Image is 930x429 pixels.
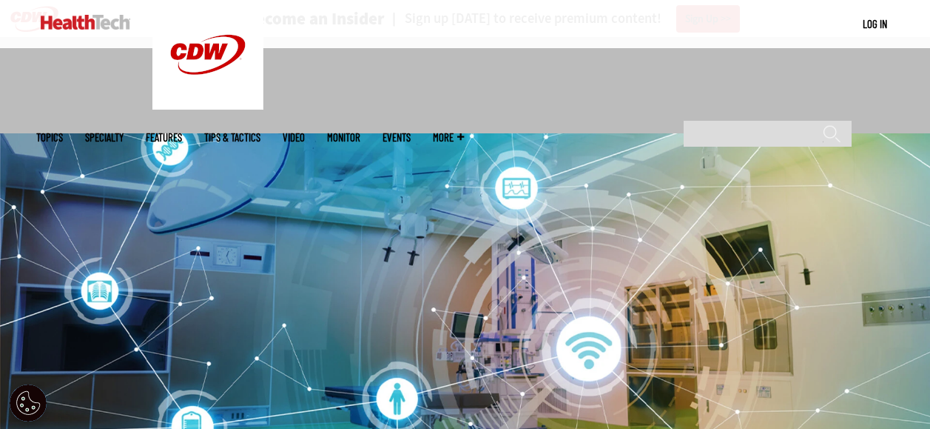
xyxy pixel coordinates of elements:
[863,17,887,30] a: Log in
[327,132,360,143] a: MonITor
[146,132,182,143] a: Features
[152,98,263,113] a: CDW
[85,132,124,143] span: Specialty
[204,132,260,143] a: Tips & Tactics
[383,132,411,143] a: Events
[283,132,305,143] a: Video
[433,132,464,143] span: More
[41,15,130,30] img: Home
[10,385,47,422] div: Cookie Settings
[10,385,47,422] button: Open Preferences
[863,16,887,32] div: User menu
[36,132,63,143] span: Topics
